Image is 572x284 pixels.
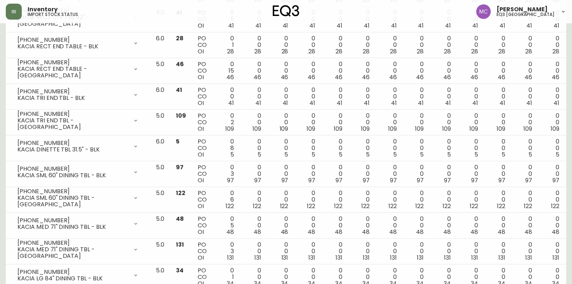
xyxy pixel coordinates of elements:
[552,228,559,236] span: 48
[381,87,397,106] div: 0 0
[17,195,128,208] div: KACIA SML 60" DINING TBL -[GEOGRAPHIC_DATA]
[366,150,370,159] span: 5
[17,66,128,79] div: KACIA RECT END TABLE - [GEOGRAPHIC_DATA]
[415,125,424,133] span: 109
[364,99,370,107] span: 41
[246,87,261,106] div: 0 0
[502,150,505,159] span: 5
[198,47,204,56] span: OI
[544,190,559,210] div: 0 0
[246,35,261,55] div: 0 0
[544,113,559,132] div: 0 0
[362,228,370,236] span: 48
[273,242,288,261] div: 0 0
[337,99,342,107] span: 41
[150,213,170,239] td: 5.0
[544,61,559,81] div: 0 0
[517,216,532,235] div: 0 0
[218,113,234,132] div: 0 2
[273,35,288,55] div: 0 0
[17,246,128,259] div: KACIA MED 71" DINING TBL -[GEOGRAPHIC_DATA]
[17,111,128,117] div: [PHONE_NUMBER]
[417,176,424,184] span: 97
[472,99,478,107] span: 41
[554,99,559,107] span: 41
[176,34,184,42] span: 28
[254,73,261,81] span: 46
[300,113,315,132] div: 0 0
[218,138,234,158] div: 0 8
[17,146,128,153] div: KACIA DINETTE TBL 31.5" - BLK
[556,150,559,159] span: 5
[12,138,144,154] div: [PHONE_NUMBER]KACIA DINETTE TBL 31.5" - BLK
[381,35,397,55] div: 0 0
[435,138,451,158] div: 0 0
[273,190,288,210] div: 0 0
[490,113,505,132] div: 0 0
[150,239,170,264] td: 5.0
[435,164,451,184] div: 0 0
[416,228,424,236] span: 48
[443,73,451,81] span: 46
[470,73,478,81] span: 46
[150,110,170,135] td: 5.0
[381,113,397,132] div: 0 0
[218,242,234,261] div: 0 3
[469,125,478,133] span: 109
[381,61,397,81] div: 0 0
[176,137,180,146] span: 5
[327,87,342,106] div: 0 0
[334,125,342,133] span: 109
[381,164,397,184] div: 0 0
[418,21,424,30] span: 41
[327,216,342,235] div: 0 0
[198,113,207,132] div: PO CO
[445,21,451,30] span: 41
[336,47,342,56] span: 28
[447,150,451,159] span: 5
[490,61,505,81] div: 0 0
[17,117,128,130] div: KACIA TRI END TBL - [GEOGRAPHIC_DATA]
[354,113,370,132] div: 0 0
[17,140,128,146] div: [PHONE_NUMBER]
[300,216,315,235] div: 0 0
[307,202,315,210] span: 122
[327,61,342,81] div: 0 0
[273,61,288,81] div: 0 0
[198,99,204,107] span: OI
[524,202,532,210] span: 122
[218,216,234,235] div: 0 5
[252,125,261,133] span: 109
[17,37,128,43] div: [PHONE_NUMBER]
[552,73,559,81] span: 46
[417,47,424,56] span: 28
[363,47,370,56] span: 28
[17,166,128,172] div: [PHONE_NUMBER]
[526,21,532,30] span: 41
[17,275,128,282] div: KACIA LG 84" DINING TBL - BLK
[198,164,207,184] div: PO CO
[225,125,234,133] span: 109
[420,150,424,159] span: 5
[309,21,315,30] span: 41
[28,12,78,17] h5: import stock status
[253,202,261,210] span: 122
[408,138,424,158] div: 0 0
[12,267,144,283] div: [PHONE_NUMBER]KACIA LG 84" DINING TBL - BLK
[497,202,505,210] span: 122
[497,12,555,17] h5: eq3 [GEOGRAPHIC_DATA]
[408,113,424,132] div: 0 0
[525,47,532,56] span: 28
[435,87,451,106] div: 0 0
[462,61,478,81] div: 0 0
[12,190,144,206] div: [PHONE_NUMBER]KACIA SML 60" DINING TBL -[GEOGRAPHIC_DATA]
[198,61,207,81] div: PO CO
[218,61,234,81] div: 0 15
[198,125,204,133] span: OI
[246,61,261,81] div: 0 0
[12,87,144,103] div: [PHONE_NUMBER]KACIA TRI END TBL - BLK
[198,87,207,106] div: PO CO
[523,125,532,133] span: 109
[435,61,451,81] div: 0 0
[327,138,342,158] div: 0 0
